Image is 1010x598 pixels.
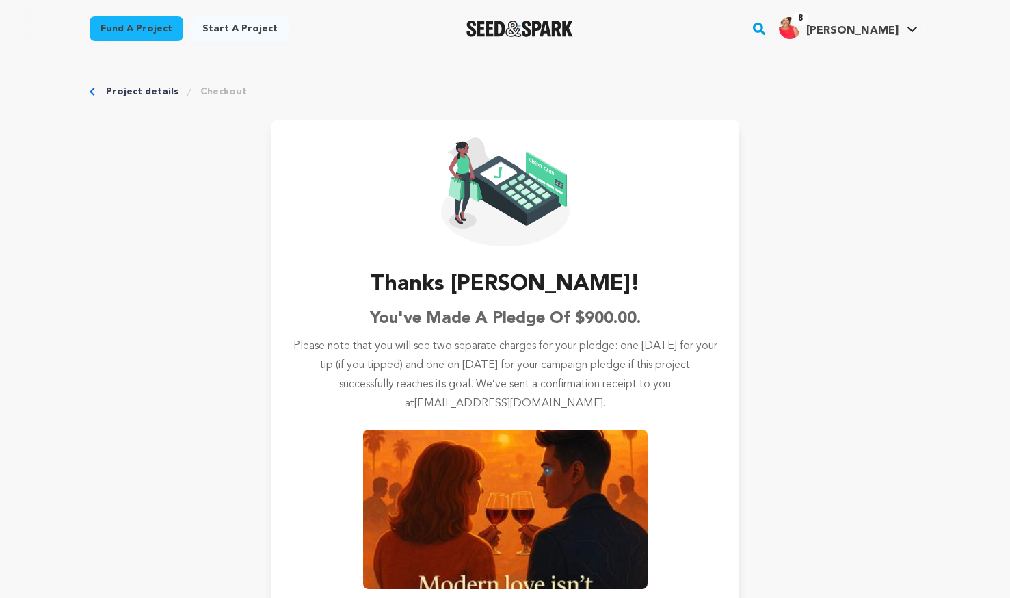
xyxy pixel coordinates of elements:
a: Fund a project [90,16,183,41]
img: tAInted love image [363,430,648,589]
img: Seed&Spark Logo Dark Mode [466,21,574,37]
h6: You've made a pledge of $900.00. [370,307,641,331]
a: Start a project [191,16,289,41]
h3: Thanks [PERSON_NAME]! [371,268,640,301]
a: Project details [106,85,178,99]
a: Checkout [200,85,247,99]
p: Please note that you will see two separate charges for your pledge: one [DATE] for your tip (if y... [293,337,717,413]
img: picture.jpeg [779,17,801,39]
a: Seed&Spark Homepage [466,21,574,37]
span: [PERSON_NAME] [806,25,899,36]
div: Lisa S.'s Profile [779,17,899,39]
span: 8 [793,12,808,25]
span: Lisa S.'s Profile [776,14,920,43]
a: Lisa S.'s Profile [776,14,920,39]
img: Seed&Spark Confirmation Icon [441,137,570,246]
div: Breadcrumb [90,85,921,99]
